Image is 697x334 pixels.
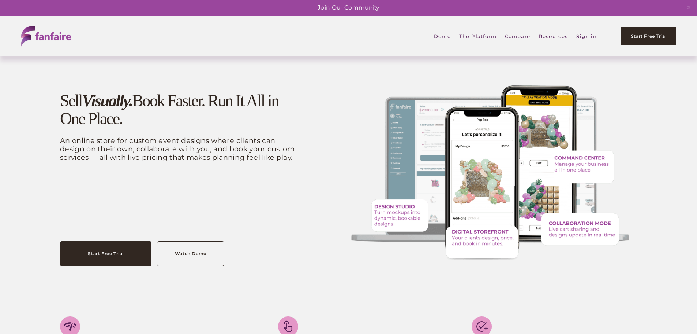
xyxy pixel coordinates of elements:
[621,27,676,45] a: Start Free Trial
[60,92,297,128] h1: Sell Book Faster. Run It All in One Place.
[459,29,496,44] span: The Platform
[505,28,530,44] a: Compare
[157,241,224,266] a: Watch Demo
[576,28,596,44] a: Sign in
[539,29,568,44] span: Resources
[459,28,496,44] a: folder dropdown
[82,91,132,110] em: Visually.
[60,241,151,266] a: Start Free Trial
[60,136,297,162] p: An online store for custom event designs where clients can design on their own, collaborate with ...
[434,28,451,44] a: Demo
[21,26,71,47] img: fanfaire
[539,28,568,44] a: folder dropdown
